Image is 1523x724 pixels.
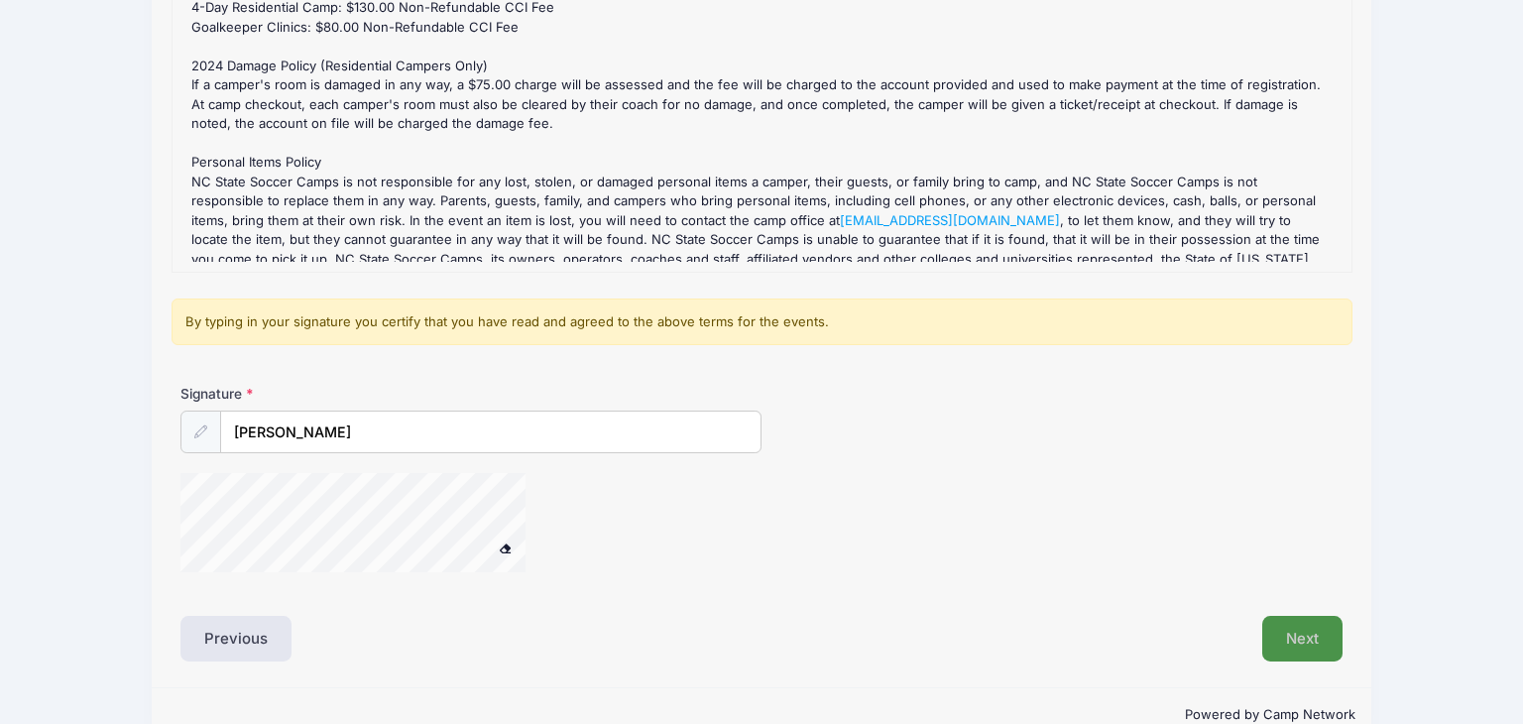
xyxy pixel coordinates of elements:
[840,212,1060,228] a: [EMAIL_ADDRESS][DOMAIN_NAME]
[1262,616,1343,662] button: Next
[220,411,761,453] input: Enter first and last name
[180,616,292,662] button: Previous
[172,299,1352,346] div: By typing in your signature you certify that you have read and agreed to the above terms for the ...
[180,384,471,404] label: Signature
